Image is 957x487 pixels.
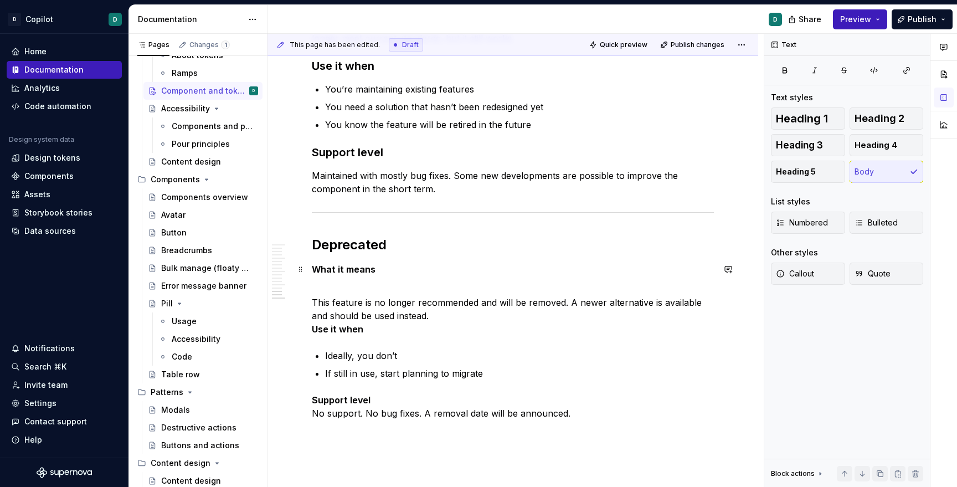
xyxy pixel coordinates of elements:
[312,393,714,420] p: No support. No bug fixes. A removal date will be announced.
[24,152,80,163] div: Design tokens
[840,14,871,25] span: Preview
[24,46,47,57] div: Home
[7,413,122,430] button: Contact support
[151,458,210,469] div: Content design
[325,83,714,96] p: You’re maintaining existing features
[154,348,263,366] a: Code
[161,422,236,433] div: Destructive actions
[799,14,821,25] span: Share
[24,343,75,354] div: Notifications
[154,330,263,348] a: Accessibility
[161,475,221,486] div: Content design
[143,82,263,100] a: Component and token lifecycleD
[143,206,263,224] a: Avatar
[312,169,714,196] p: Maintained with mostly bug fixes. Some new developments are possible to improve the component in ...
[855,217,898,228] span: Bulleted
[24,83,60,94] div: Analytics
[771,212,845,234] button: Numbered
[312,324,363,335] strong: Use it when
[161,404,190,416] div: Modals
[189,40,230,49] div: Changes
[172,68,198,79] div: Ramps
[657,37,729,53] button: Publish changes
[24,64,84,75] div: Documentation
[138,14,243,25] div: Documentation
[161,298,173,309] div: Pill
[172,139,230,150] div: Pour principles
[7,431,122,449] button: Help
[771,247,818,258] div: Other styles
[143,259,263,277] a: Bulk manage (floaty boi)
[172,121,256,132] div: Components and patterns
[133,171,263,188] div: Components
[850,263,924,285] button: Quote
[172,316,197,327] div: Usage
[143,295,263,312] a: Pill
[7,204,122,222] a: Storybook stories
[771,92,813,103] div: Text styles
[161,192,248,203] div: Components overview
[161,369,200,380] div: Table row
[161,227,187,238] div: Button
[855,113,904,124] span: Heading 2
[776,268,814,279] span: Callout
[143,366,263,383] a: Table row
[161,209,186,221] div: Avatar
[586,37,652,53] button: Quick preview
[24,207,92,218] div: Storybook stories
[771,196,810,207] div: List styles
[908,14,937,25] span: Publish
[151,387,183,398] div: Patterns
[133,383,263,401] div: Patterns
[161,280,246,291] div: Error message banner
[24,225,76,237] div: Data sources
[776,217,828,228] span: Numbered
[776,113,828,124] span: Heading 1
[312,264,375,275] strong: What it means
[776,166,816,177] span: Heading 5
[325,349,714,362] p: Ideally, you don’t
[7,376,122,394] a: Invite team
[9,135,74,144] div: Design system data
[7,98,122,115] a: Code automation
[325,118,714,131] p: You know the feature will be retired in the future
[7,43,122,60] a: Home
[325,367,714,380] p: If still in use, start planning to migrate
[776,140,823,151] span: Heading 3
[7,358,122,376] button: Search ⌘K
[143,188,263,206] a: Components overview
[771,469,815,478] div: Block actions
[143,419,263,437] a: Destructive actions
[850,212,924,234] button: Bulleted
[312,59,374,73] strong: Use it when
[2,7,126,31] button: DCopilotD
[143,401,263,419] a: Modals
[402,40,419,49] span: Draft
[161,156,221,167] div: Content design
[833,9,887,29] button: Preview
[671,40,724,49] span: Publish changes
[312,283,714,336] p: This feature is no longer recommended and will be removed. A newer alternative is available and s...
[312,394,371,406] strong: Support level
[24,380,68,391] div: Invite team
[892,9,953,29] button: Publish
[312,236,714,254] h2: Deprecated
[37,467,92,478] svg: Supernova Logo
[143,277,263,295] a: Error message banner
[771,263,845,285] button: Callout
[773,15,778,24] div: D
[24,189,50,200] div: Assets
[25,14,53,25] div: Copilot
[850,107,924,130] button: Heading 2
[161,440,239,451] div: Buttons and actions
[161,103,210,114] div: Accessibility
[161,263,253,274] div: Bulk manage (floaty boi)
[290,40,380,49] span: This page has been edited.
[24,398,56,409] div: Settings
[771,107,845,130] button: Heading 1
[855,268,891,279] span: Quote
[771,466,825,481] div: Block actions
[771,161,845,183] button: Heading 5
[172,351,192,362] div: Code
[154,135,263,153] a: Pour principles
